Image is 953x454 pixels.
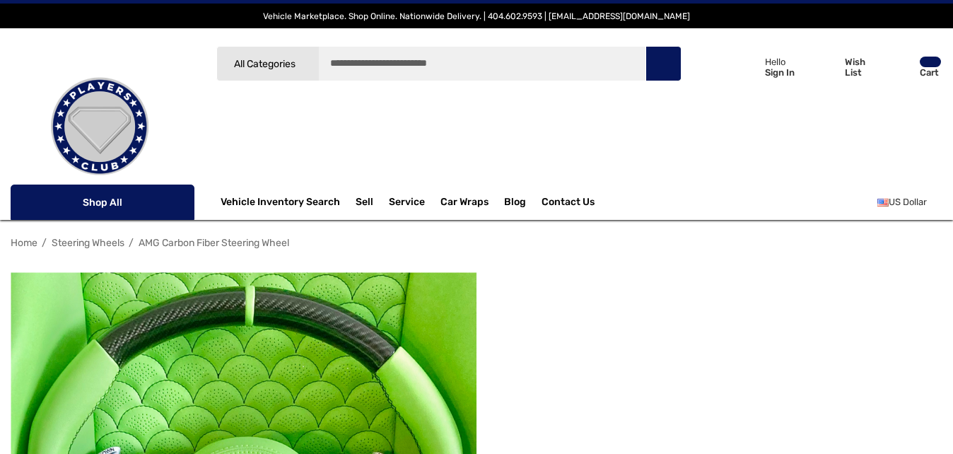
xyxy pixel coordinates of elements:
p: Cart [920,67,941,78]
a: Steering Wheels [52,237,124,249]
a: Cart with 0 items [884,42,942,98]
span: Sell [356,196,373,211]
svg: Icon Line [26,194,47,211]
a: Service [389,196,425,211]
p: Shop All [11,185,194,220]
a: Car Wraps [440,188,504,216]
svg: Icon Arrow Down [298,59,308,69]
svg: Icon Arrow Down [169,197,179,207]
a: Blog [504,196,526,211]
button: Search [645,46,681,81]
a: Contact Us [542,196,595,211]
a: Sell [356,188,389,216]
a: Vehicle Inventory Search [221,196,340,211]
svg: Wish List [815,58,837,78]
span: All Categories [233,58,295,70]
a: Wish List Wish List [809,42,884,91]
p: Wish List [845,57,882,78]
a: AMG Carbon Fiber Steering Wheel [139,237,289,249]
a: All Categories Icon Arrow Down Icon Arrow Up [216,46,319,81]
p: Hello [765,57,795,67]
span: Car Wraps [440,196,489,211]
a: USD [877,188,942,216]
svg: Icon User Account [737,57,757,76]
a: Home [11,237,37,249]
span: Vehicle Marketplace. Shop Online. Nationwide Delivery. | 404.602.9593 | [EMAIL_ADDRESS][DOMAIN_NAME] [263,11,690,21]
p: Sign In [765,67,795,78]
img: Players Club | Cars For Sale [29,56,170,197]
nav: Breadcrumb [11,231,942,255]
a: Sign in [721,42,802,91]
svg: Review Your Cart [890,57,911,77]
